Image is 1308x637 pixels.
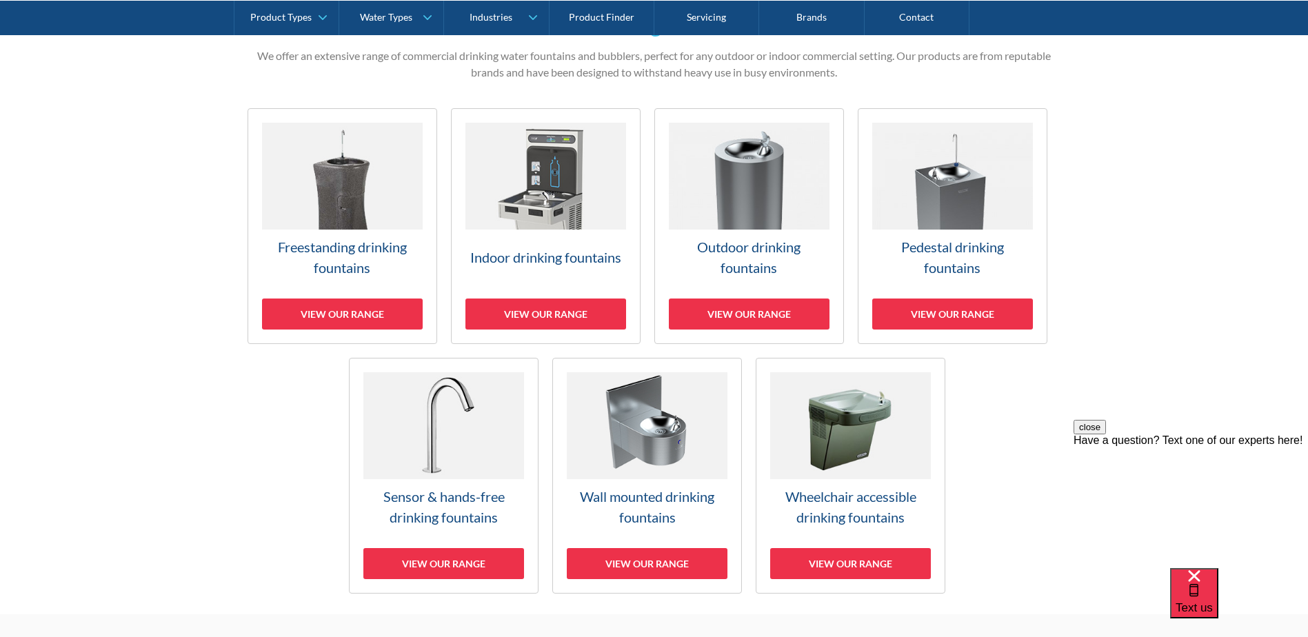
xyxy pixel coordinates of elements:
div: Product Types [250,11,312,23]
a: Indoor drinking fountainsView our range [451,108,641,344]
iframe: podium webchat widget prompt [1074,420,1308,585]
a: Wall mounted drinking fountainsView our range [552,358,742,594]
div: View our range [872,299,1033,330]
h3: Indoor drinking fountains [465,247,626,267]
h3: Pedestal drinking fountains [872,236,1033,278]
div: View our range [567,548,727,579]
div: View our range [465,299,626,330]
h3: Freestanding drinking fountains [262,236,423,278]
div: Water Types [360,11,412,23]
div: Industries [470,11,512,23]
div: View our range [262,299,423,330]
a: Freestanding drinking fountainsView our range [248,108,437,344]
a: Wheelchair accessible drinking fountainsView our range [756,358,945,594]
div: View our range [669,299,829,330]
iframe: podium webchat widget bubble [1170,568,1308,637]
h3: Wheelchair accessible drinking fountains [770,486,931,527]
div: View our range [363,548,524,579]
div: View our range [770,548,931,579]
h3: Sensor & hands-free drinking fountains [363,486,524,527]
a: Pedestal drinking fountainsView our range [858,108,1047,344]
p: We offer an extensive range of commercial drinking water fountains and bubblers, perfect for any ... [248,48,1061,81]
a: Outdoor drinking fountainsView our range [654,108,844,344]
h3: Outdoor drinking fountains [669,236,829,278]
h3: Wall mounted drinking fountains [567,486,727,527]
a: Sensor & hands-free drinking fountainsView our range [349,358,539,594]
